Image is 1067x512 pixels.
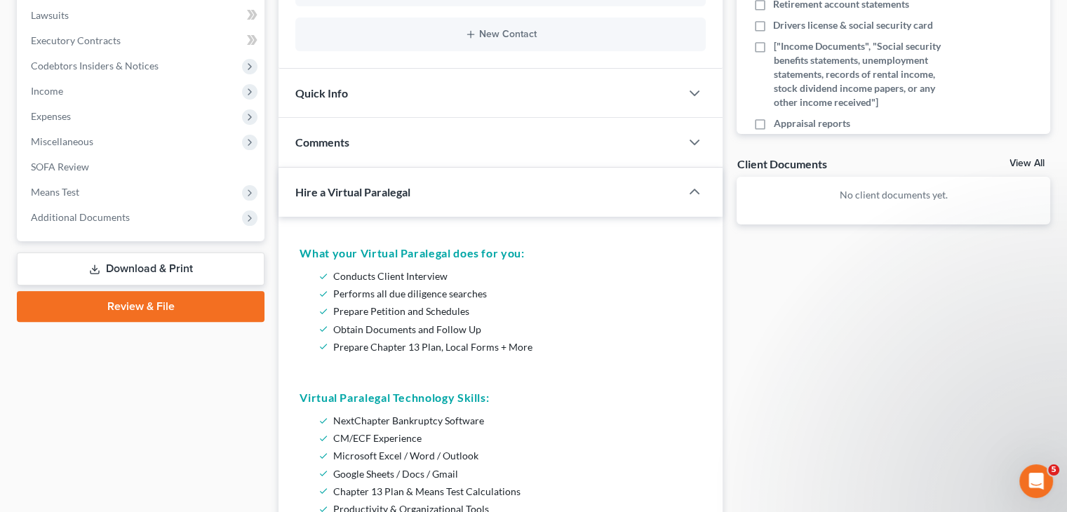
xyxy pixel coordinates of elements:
a: Executory Contracts [20,28,264,53]
span: ["Income Documents", "Social security benefits statements, unemployment statements, records of re... [773,39,960,109]
iframe: Intercom live chat [1019,464,1053,498]
li: Prepare Petition and Schedules [333,302,696,320]
span: Additional Documents [31,211,130,223]
li: Prepare Chapter 13 Plan, Local Forms + More [333,338,696,356]
button: New Contact [307,29,694,40]
h5: What your Virtual Paralegal does for you: [300,245,702,262]
li: Obtain Documents and Follow Up [333,321,696,338]
span: SOFA Review [31,161,89,173]
li: Chapter 13 Plan & Means Test Calculations [333,483,696,500]
li: Google Sheets / Docs / Gmail [333,465,696,483]
span: Means Test [31,186,79,198]
span: Hire a Virtual Paralegal [295,185,410,198]
li: CM/ECF Experience [333,429,696,447]
li: Performs all due diligence searches [333,285,696,302]
li: NextChapter Bankruptcy Software [333,412,696,429]
span: Executory Contracts [31,34,121,46]
a: SOFA Review [20,154,264,180]
li: Conducts Client Interview [333,267,696,285]
span: Miscellaneous [31,135,93,147]
span: Drivers license & social security card [773,18,933,32]
a: Download & Print [17,252,264,285]
span: Income [31,85,63,97]
span: Expenses [31,110,71,122]
span: Comments [295,135,349,149]
span: 5 [1048,464,1059,476]
span: Lawsuits [31,9,69,21]
span: Codebtors Insiders & Notices [31,60,159,72]
p: No client documents yet. [748,188,1039,202]
span: Appraisal reports [773,116,850,130]
h5: Virtual Paralegal Technology Skills: [300,389,702,406]
a: View All [1009,159,1045,168]
li: Microsoft Excel / Word / Outlook [333,447,696,464]
div: Client Documents [737,156,826,171]
span: Quick Info [295,86,348,100]
a: Review & File [17,291,264,322]
a: Lawsuits [20,3,264,28]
